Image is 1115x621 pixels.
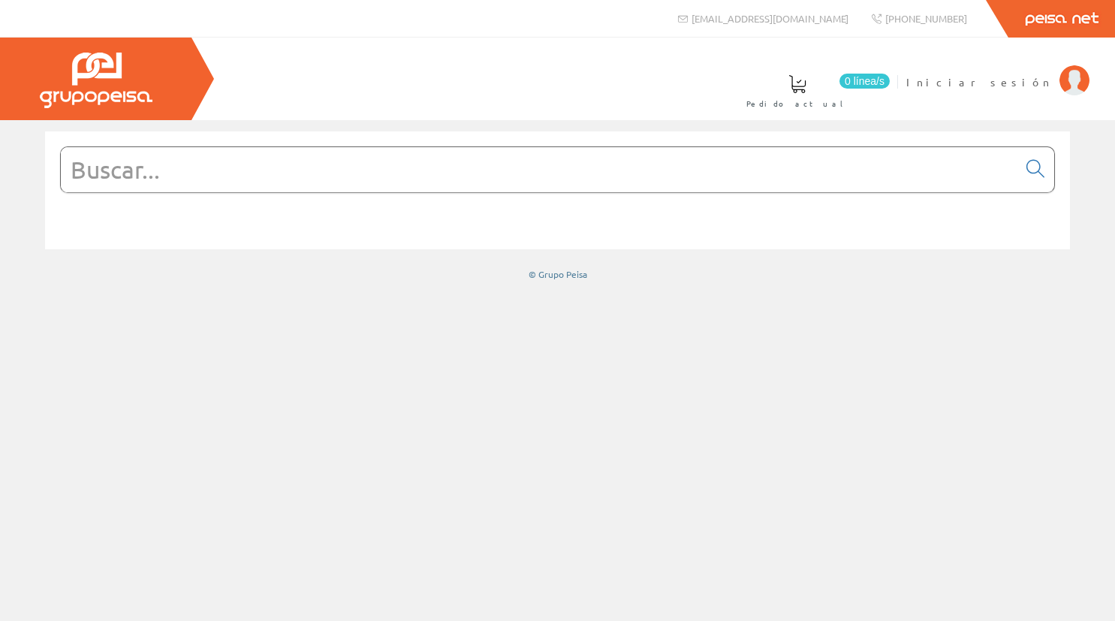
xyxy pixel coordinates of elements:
[885,12,967,25] span: [PHONE_NUMBER]
[839,74,890,89] span: 0 línea/s
[61,147,1017,192] input: Buscar...
[45,268,1070,281] div: © Grupo Peisa
[906,62,1089,77] a: Iniciar sesión
[692,12,848,25] span: [EMAIL_ADDRESS][DOMAIN_NAME]
[746,96,848,111] span: Pedido actual
[40,53,152,108] img: Grupo Peisa
[906,74,1052,89] span: Iniciar sesión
